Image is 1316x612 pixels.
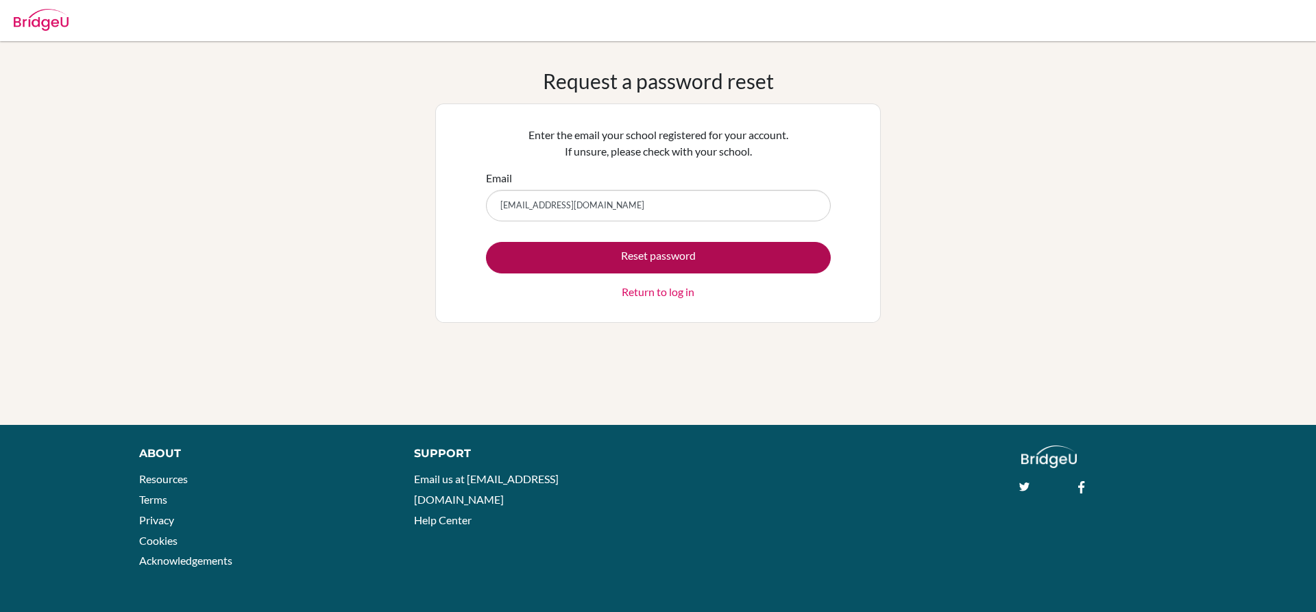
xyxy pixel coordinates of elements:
[139,445,383,462] div: About
[414,513,472,526] a: Help Center
[543,69,774,93] h1: Request a password reset
[486,170,512,186] label: Email
[486,242,831,273] button: Reset password
[139,493,167,506] a: Terms
[139,513,174,526] a: Privacy
[14,9,69,31] img: Bridge-U
[139,534,178,547] a: Cookies
[622,284,694,300] a: Return to log in
[139,472,188,485] a: Resources
[414,445,642,462] div: Support
[414,472,559,506] a: Email us at [EMAIL_ADDRESS][DOMAIN_NAME]
[1021,445,1077,468] img: logo_white@2x-f4f0deed5e89b7ecb1c2cc34c3e3d731f90f0f143d5ea2071677605dd97b5244.png
[486,127,831,160] p: Enter the email your school registered for your account. If unsure, please check with your school.
[139,554,232,567] a: Acknowledgements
